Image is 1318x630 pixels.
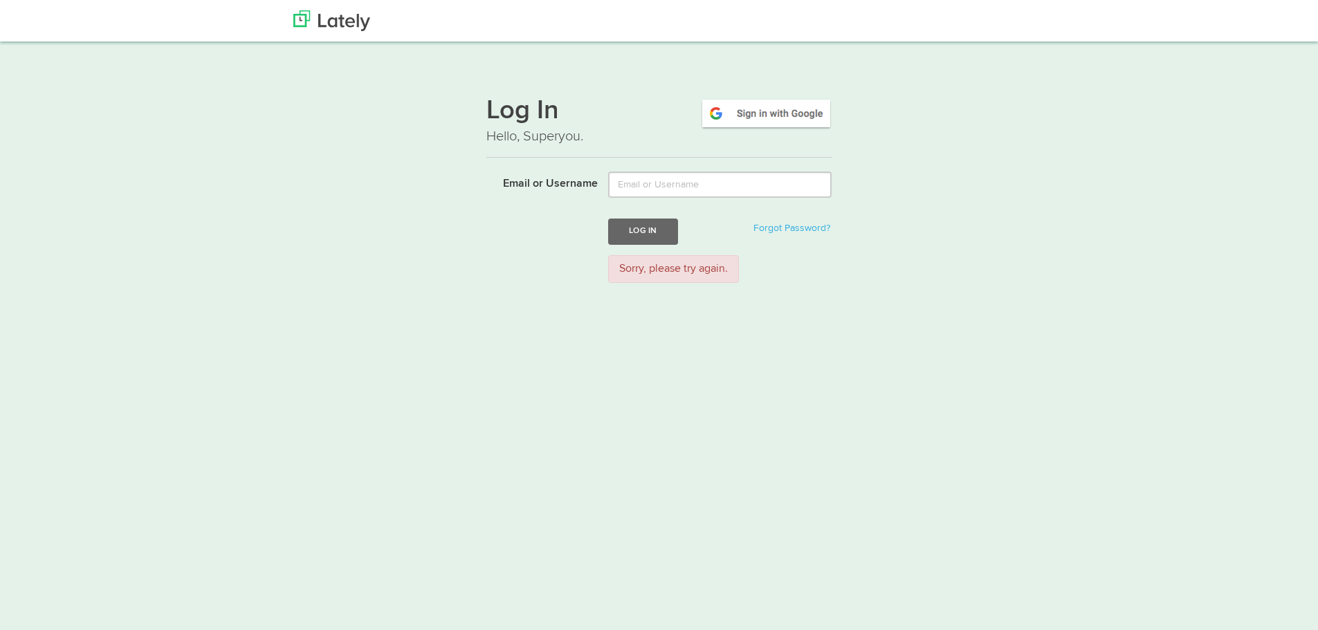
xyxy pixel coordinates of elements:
[476,172,598,192] label: Email or Username
[293,10,370,31] img: Lately
[753,223,830,233] a: Forgot Password?
[486,127,832,147] p: Hello, Superyou.
[700,98,832,129] img: google-signin.png
[608,255,739,284] div: Sorry, please try again.
[608,172,832,198] input: Email or Username
[608,219,677,244] button: Log In
[486,98,832,127] h1: Log In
